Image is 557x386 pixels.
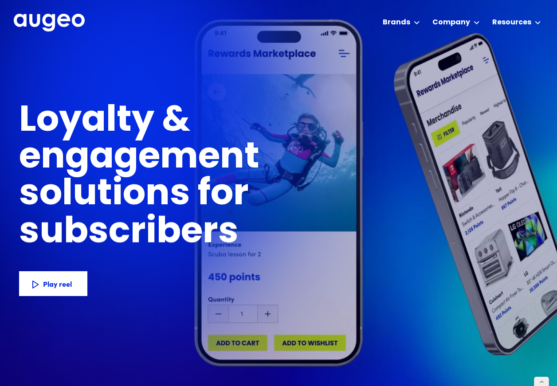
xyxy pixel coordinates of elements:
a: Play reel [19,271,87,296]
div: Resources [492,17,531,28]
div: Company [432,17,470,28]
h1: Loyalty & engagement solutions for [19,103,402,214]
div: Brands [383,17,410,28]
a: home [14,14,85,32]
h1: subscribers [19,215,239,252]
img: Augeo's full logo in white. [14,14,85,32]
